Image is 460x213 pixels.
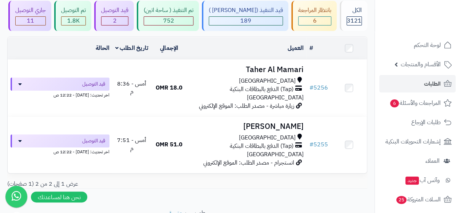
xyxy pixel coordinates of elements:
a: إشعارات التحويلات البنكية [379,133,456,150]
a: المراجعات والأسئلة6 [379,94,456,112]
div: 6 [299,17,331,25]
a: تم التوصيل 1.8K [53,1,93,31]
h3: [PERSON_NAME] [190,122,304,131]
span: 25 [396,196,407,204]
span: 6 [390,99,399,107]
span: [GEOGRAPHIC_DATA] [247,93,304,102]
span: طلبات الإرجاع [411,117,441,127]
span: 11 [27,16,34,25]
a: الحالة [96,44,109,52]
span: إشعارات التحويلات البنكية [385,137,441,147]
a: طلبات الإرجاع [379,114,456,131]
a: الإجمالي [160,44,178,52]
div: تم التوصيل [61,6,86,15]
img: logo-2.png [411,5,453,21]
span: # [309,83,313,92]
span: 18.0 OMR [156,83,183,92]
div: 1753 [61,17,85,25]
a: #5256 [309,83,328,92]
span: 2 [113,16,117,25]
span: 1.8K [67,16,80,25]
span: قيد التوصيل [82,137,105,145]
a: تم التنفيذ ( ساحة اتين) 752 [135,1,200,31]
span: العملاء [425,156,440,166]
span: وآتس آب [405,175,440,185]
span: (Tap) الدفع بالبطاقات البنكية [230,85,293,94]
span: السلات المتروكة [396,194,441,205]
div: 11 [16,17,45,25]
a: بانتظار المراجعة 6 [290,1,338,31]
div: جاري التوصيل [15,6,46,15]
span: المراجعات والأسئلة [389,98,441,108]
span: أمس - 8:36 م [117,79,146,96]
a: الكل3121 [338,1,369,31]
div: اخر تحديث: [DATE] - 12:22 ص [11,91,109,98]
span: لوحة التحكم [414,40,441,50]
a: العميل [288,44,304,52]
span: الأقسام والمنتجات [401,59,441,70]
span: أمس - 7:51 م [117,136,146,153]
span: [GEOGRAPHIC_DATA] [247,150,304,159]
div: 752 [144,17,193,25]
span: 752 [163,16,174,25]
div: 2 [101,17,128,25]
div: قيد التنفيذ ([PERSON_NAME] ) [209,6,283,15]
span: انستجرام - مصدر الطلب: الموقع الإلكتروني [203,158,294,167]
a: العملاء [379,152,456,170]
a: السلات المتروكة25 [379,191,456,208]
h3: Taher Al Mamari [190,66,304,74]
a: لوحة التحكم [379,36,456,54]
span: 189 [240,16,251,25]
span: 6 [313,16,317,25]
span: 51.0 OMR [156,140,183,149]
div: عرض 1 إلى 2 من 2 (1 صفحات) [2,180,187,188]
span: 3121 [347,16,361,25]
a: جاري التوصيل 11 [7,1,53,31]
div: الكل [347,6,362,15]
span: [GEOGRAPHIC_DATA] [239,134,296,142]
span: جديد [405,177,419,185]
span: زيارة مباشرة - مصدر الطلب: الموقع الإلكتروني [199,102,294,110]
a: #5255 [309,140,328,149]
a: وآتس آبجديد [379,171,456,189]
a: تاريخ الطلب [115,44,148,52]
a: # [309,44,313,52]
a: قيد التنفيذ ([PERSON_NAME] ) 189 [200,1,290,31]
div: اخر تحديث: [DATE] - 12:22 ص [11,147,109,155]
div: 189 [209,17,283,25]
span: قيد التوصيل [82,80,105,88]
div: تم التنفيذ ( ساحة اتين) [144,6,193,15]
a: قيد التوصيل 2 [93,1,135,31]
span: [GEOGRAPHIC_DATA] [239,77,296,85]
a: الطلبات [379,75,456,92]
span: الطلبات [424,79,441,89]
div: قيد التوصيل [101,6,128,15]
span: (Tap) الدفع بالبطاقات البنكية [230,142,293,150]
span: # [309,140,313,149]
div: بانتظار المراجعة [298,6,331,15]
